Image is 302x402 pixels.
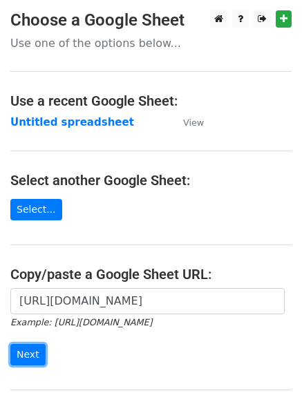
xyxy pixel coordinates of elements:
h4: Use a recent Google Sheet: [10,93,292,109]
h4: Select another Google Sheet: [10,172,292,189]
a: View [169,116,204,128]
a: Untitled spreadsheet [10,116,134,128]
h3: Choose a Google Sheet [10,10,292,30]
small: View [183,117,204,128]
h4: Copy/paste a Google Sheet URL: [10,266,292,283]
small: Example: [URL][DOMAIN_NAME] [10,317,152,327]
p: Use one of the options below... [10,36,292,50]
input: Paste your Google Sheet URL here [10,288,285,314]
input: Next [10,344,46,365]
iframe: Chat Widget [233,336,302,402]
a: Select... [10,199,62,220]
